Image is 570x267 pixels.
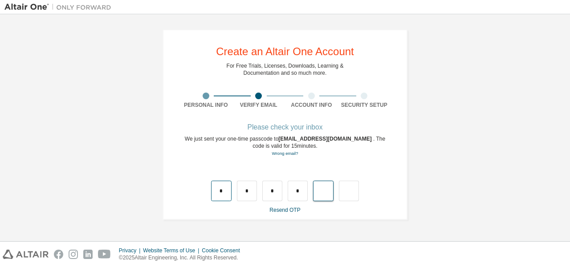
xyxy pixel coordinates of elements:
[83,250,93,259] img: linkedin.svg
[143,247,202,254] div: Website Terms of Use
[202,247,245,254] div: Cookie Consent
[119,247,143,254] div: Privacy
[338,101,391,109] div: Security Setup
[119,254,245,262] p: © 2025 Altair Engineering, Inc. All Rights Reserved.
[4,3,116,12] img: Altair One
[3,250,49,259] img: altair_logo.svg
[179,125,391,130] div: Please check your inbox
[98,250,111,259] img: youtube.svg
[216,46,354,57] div: Create an Altair One Account
[285,101,338,109] div: Account Info
[272,151,298,156] a: Go back to the registration form
[179,135,391,157] div: We just sent your one-time passcode to . The code is valid for 15 minutes.
[179,101,232,109] div: Personal Info
[269,207,300,213] a: Resend OTP
[227,62,344,77] div: For Free Trials, Licenses, Downloads, Learning & Documentation and so much more.
[54,250,63,259] img: facebook.svg
[69,250,78,259] img: instagram.svg
[232,101,285,109] div: Verify Email
[278,136,373,142] span: [EMAIL_ADDRESS][DOMAIN_NAME]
